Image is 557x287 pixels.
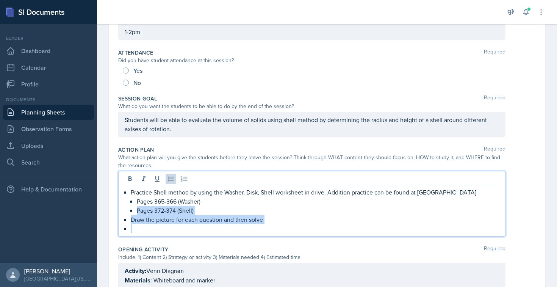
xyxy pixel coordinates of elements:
[125,115,499,133] p: Students will be able to evaluate the volume of solids using shell method by determining the radi...
[3,105,94,120] a: Planning Sheets
[3,155,94,170] a: Search
[118,95,157,102] label: Session Goal
[24,275,91,282] div: [GEOGRAPHIC_DATA][US_STATE] in [GEOGRAPHIC_DATA]
[3,182,94,197] div: Help & Documentation
[125,276,499,285] p: : Whiteboard and marker
[125,266,499,276] p: Venn Diagram
[484,95,505,102] span: Required
[484,146,505,154] span: Required
[125,276,150,285] strong: Materials
[133,67,142,74] span: Yes
[118,102,505,110] div: What do you want the students to be able to do by the end of the session?
[3,121,94,136] a: Observation Forms
[125,27,499,36] p: 1-2pm
[137,197,499,206] p: Pages 365-366 (Washer)
[484,49,505,56] span: Required
[484,246,505,253] span: Required
[3,138,94,153] a: Uploads
[133,79,141,86] span: No
[118,146,154,154] label: Action Plan
[118,154,505,169] div: What action plan will you give the students before they leave the session? Think through WHAT con...
[118,253,505,261] div: Include: 1) Content 2) Strategy or activity 3) Materials needed 4) Estimated time
[137,206,499,215] p: Pages 372-374 (Shell)
[118,56,505,64] div: Did you have student attendance at this session?
[3,35,94,42] div: Leader
[125,267,146,275] strong: Activity:
[118,49,153,56] label: Attendance
[24,267,91,275] div: [PERSON_NAME]
[3,77,94,92] a: Profile
[3,60,94,75] a: Calendar
[3,96,94,103] div: Documents
[118,246,169,253] label: Opening Activity
[131,188,499,197] p: Practice Shell method by using the Washer, Disk, Shell worksheet in drive. Addition practice can ...
[131,215,499,224] p: Draw the picture for each question and then solve
[3,43,94,58] a: Dashboard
